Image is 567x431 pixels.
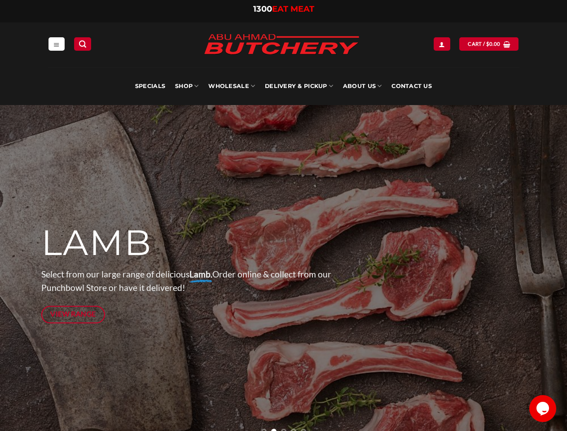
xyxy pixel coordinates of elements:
[41,269,331,293] span: Select from our large range of delicious Order online & collect from our Punchbowl Store or have ...
[189,269,212,279] strong: Lamb.
[391,67,432,105] a: Contact Us
[41,221,152,264] span: LAMB
[48,37,65,50] a: Menu
[486,40,489,48] span: $
[272,4,314,14] span: EAT MEAT
[468,40,500,48] span: Cart /
[135,67,165,105] a: Specials
[196,28,367,62] img: Abu Ahmad Butchery
[434,37,450,50] a: Login
[74,37,91,50] a: Search
[253,4,272,14] span: 1300
[265,67,333,105] a: Delivery & Pickup
[486,41,501,47] bdi: 0.00
[459,37,519,50] a: View cart
[175,67,198,105] a: SHOP
[208,67,255,105] a: Wholesale
[41,306,105,323] a: View Range
[343,67,382,105] a: About Us
[253,4,314,14] a: 1300EAT MEAT
[529,395,558,422] iframe: chat widget
[50,308,96,320] span: View Range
